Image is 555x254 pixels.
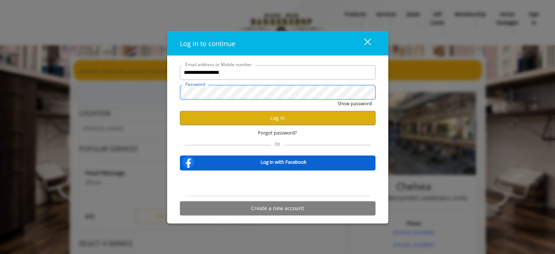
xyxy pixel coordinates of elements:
div: close dialog [356,38,370,49]
input: Password [180,85,375,100]
input: Email address or Mobile number [180,65,375,80]
label: Password [182,81,209,88]
iframe: Sign in with Google Button [236,175,319,191]
span: Forgot password? [258,129,297,136]
b: Log in with Facebook [261,158,307,166]
button: close dialog [351,36,375,51]
span: Log in to continue [180,39,235,48]
button: Log in [180,111,375,125]
button: Show password [338,100,372,107]
img: facebook-logo [181,155,196,169]
button: Create a new account [180,201,375,215]
label: Email address or Mobile number [182,61,255,68]
span: Or [271,140,284,147]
